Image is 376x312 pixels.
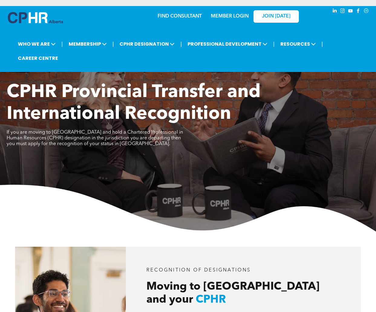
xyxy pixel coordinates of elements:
[211,14,249,19] a: MEMBER LOGIN
[279,38,318,50] span: RESOURCES
[158,14,202,19] a: FIND CONSULTANT
[16,53,60,64] a: CAREER CENTRE
[273,38,275,50] li: |
[339,8,346,16] a: instagram
[118,38,176,50] span: CPHR DESIGNATION
[7,83,260,123] span: CPHR Provincial Transfer and International Recognition
[322,38,323,50] li: |
[262,14,290,19] span: JOIN [DATE]
[355,8,362,16] a: facebook
[332,8,338,16] a: linkedin
[8,12,63,23] img: A blue and white logo for cp alberta
[16,38,57,50] span: WHO WE ARE
[180,38,182,50] li: |
[61,38,63,50] li: |
[67,38,109,50] span: MEMBERSHIP
[253,10,299,23] a: JOIN [DATE]
[113,38,114,50] li: |
[146,281,319,305] span: Moving to [GEOGRAPHIC_DATA] and your
[196,294,226,305] span: CPHR
[146,268,251,273] span: RECOGNITION OF DESIGNATIONS
[7,130,183,146] span: If you are moving to [GEOGRAPHIC_DATA] and hold a Chartered Professional in Human Resources (CPHR...
[363,8,370,16] a: Social network
[186,38,269,50] span: PROFESSIONAL DEVELOPMENT
[347,8,354,16] a: youtube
